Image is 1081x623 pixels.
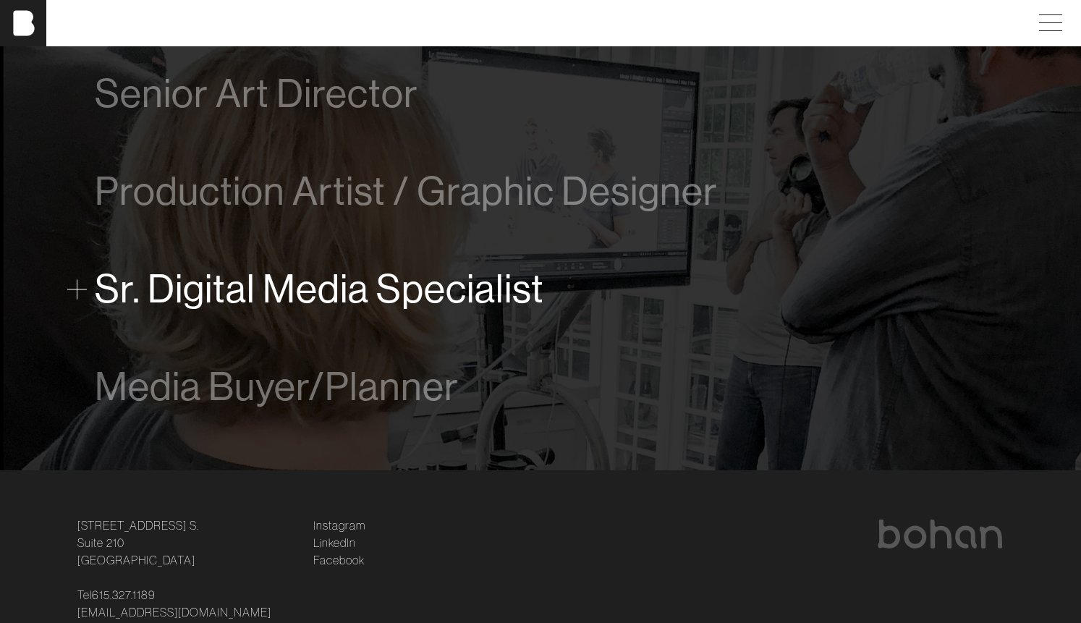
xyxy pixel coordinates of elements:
a: Facebook [313,551,365,569]
span: Production Artist / Graphic Designer [95,169,718,213]
a: Instagram [313,517,365,534]
a: LinkedIn [313,534,356,551]
a: [EMAIL_ADDRESS][DOMAIN_NAME] [77,603,271,621]
a: 615.327.1189 [92,586,156,603]
span: Sr. Digital Media Specialist [95,267,544,311]
span: Senior Art Director [95,72,418,116]
a: [STREET_ADDRESS] S.Suite 210[GEOGRAPHIC_DATA] [77,517,199,569]
span: Media Buyer/Planner [95,365,459,409]
p: Tel [77,586,296,621]
img: bohan logo [876,520,1004,548]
